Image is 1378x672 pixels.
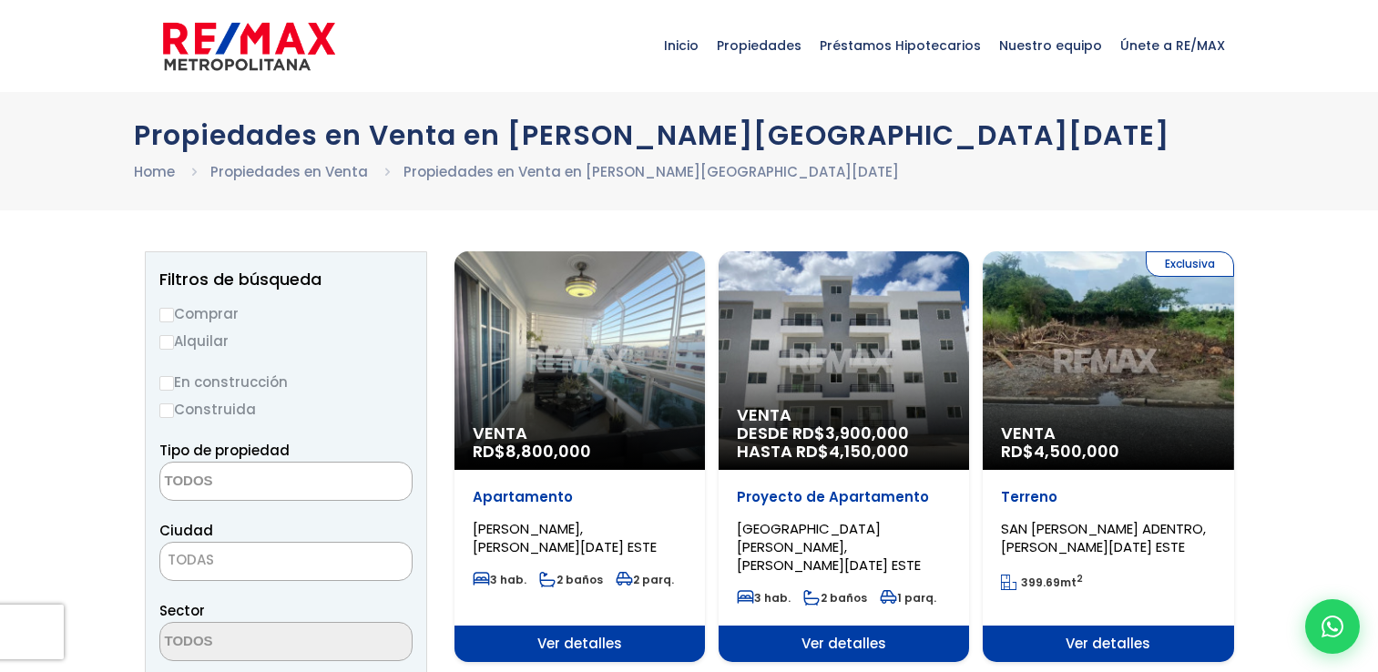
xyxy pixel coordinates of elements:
[160,623,337,662] textarea: Search
[163,19,335,74] img: remax-metropolitana-logo
[1001,488,1215,506] p: Terreno
[159,398,413,421] label: Construida
[616,572,674,587] span: 2 parq.
[473,440,591,463] span: RD$
[505,440,591,463] span: 8,800,000
[1077,572,1083,585] sup: 2
[719,251,969,662] a: Venta DESDE RD$3,900,000 HASTA RD$4,150,000 Proyecto de Apartamento [GEOGRAPHIC_DATA][PERSON_NAME...
[160,463,337,502] textarea: Search
[159,371,413,393] label: En construcción
[811,18,990,73] span: Préstamos Hipotecarios
[134,162,175,181] a: Home
[159,441,290,460] span: Tipo de propiedad
[454,251,705,662] a: Venta RD$8,800,000 Apartamento [PERSON_NAME], [PERSON_NAME][DATE] ESTE 3 hab. 2 baños 2 parq. Ver...
[719,626,969,662] span: Ver detalles
[159,330,413,352] label: Alquilar
[473,572,526,587] span: 3 hab.
[539,572,603,587] span: 2 baños
[473,519,657,556] span: [PERSON_NAME], [PERSON_NAME][DATE] ESTE
[159,521,213,540] span: Ciudad
[210,162,368,181] a: Propiedades en Venta
[737,424,951,461] span: DESDE RD$
[473,424,687,443] span: Venta
[168,550,214,569] span: TODAS
[983,626,1233,662] span: Ver detalles
[159,335,174,350] input: Alquilar
[159,308,174,322] input: Comprar
[159,270,413,289] h2: Filtros de búsqueda
[403,160,899,183] li: Propiedades en Venta en [PERSON_NAME][GEOGRAPHIC_DATA][DATE]
[134,119,1245,151] h1: Propiedades en Venta en [PERSON_NAME][GEOGRAPHIC_DATA][DATE]
[880,590,936,606] span: 1 parq.
[737,590,791,606] span: 3 hab.
[1001,424,1215,443] span: Venta
[708,18,811,73] span: Propiedades
[159,542,413,581] span: TODAS
[803,590,867,606] span: 2 baños
[473,488,687,506] p: Apartamento
[825,422,909,444] span: 3,900,000
[1001,440,1119,463] span: RD$
[159,376,174,391] input: En construcción
[454,626,705,662] span: Ver detalles
[829,440,909,463] span: 4,150,000
[159,302,413,325] label: Comprar
[1034,440,1119,463] span: 4,500,000
[159,403,174,418] input: Construida
[737,443,951,461] span: HASTA RD$
[990,18,1111,73] span: Nuestro equipo
[159,601,205,620] span: Sector
[655,18,708,73] span: Inicio
[1111,18,1234,73] span: Únete a RE/MAX
[1001,519,1206,556] span: SAN [PERSON_NAME] ADENTRO, [PERSON_NAME][DATE] ESTE
[1021,575,1060,590] span: 399.69
[160,547,412,573] span: TODAS
[1146,251,1234,277] span: Exclusiva
[737,519,921,575] span: [GEOGRAPHIC_DATA][PERSON_NAME], [PERSON_NAME][DATE] ESTE
[737,488,951,506] p: Proyecto de Apartamento
[1001,575,1083,590] span: mt
[983,251,1233,662] a: Exclusiva Venta RD$4,500,000 Terreno SAN [PERSON_NAME] ADENTRO, [PERSON_NAME][DATE] ESTE 399.69mt...
[737,406,951,424] span: Venta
